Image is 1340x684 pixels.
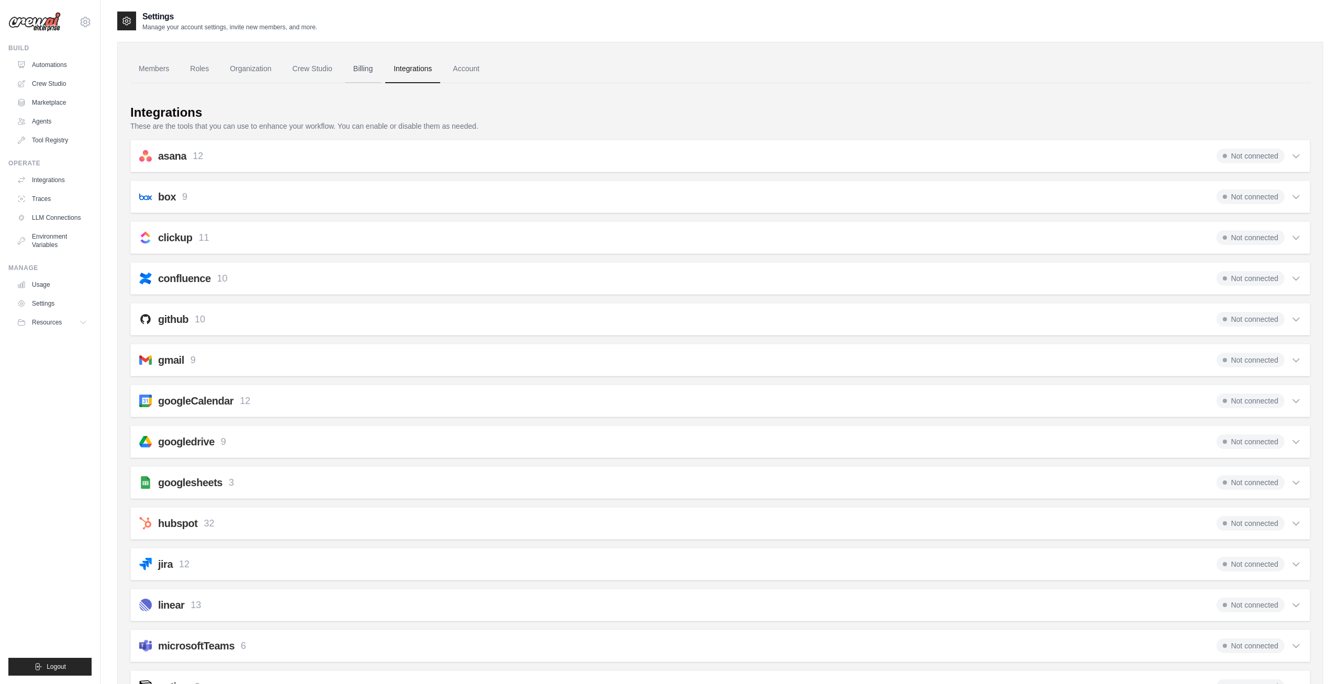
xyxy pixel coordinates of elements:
a: Environment Variables [13,228,92,253]
p: 12 [179,557,189,571]
span: Resources [32,318,62,327]
button: Logout [8,658,92,676]
img: Logo [8,12,61,32]
img: googledrive.svg [139,435,152,448]
a: Integrations [385,55,440,83]
a: Roles [182,55,217,83]
span: Not connected [1216,475,1285,490]
h2: Settings [142,10,317,23]
img: asana.svg [139,150,152,162]
img: box.svg [139,190,152,203]
span: Logout [47,663,66,671]
h2: linear [158,598,184,612]
a: Integrations [13,172,92,188]
img: gmail.svg [139,354,152,366]
img: jira.svg [139,558,152,570]
img: hubspot.svg [139,517,152,530]
span: Not connected [1216,638,1285,653]
p: 9 [191,353,196,367]
a: Account [444,55,488,83]
span: Not connected [1216,230,1285,245]
p: 6 [241,639,246,653]
img: confluence.svg [139,272,152,285]
p: 11 [198,231,209,245]
p: 9 [182,190,187,204]
a: Crew Studio [13,75,92,92]
h2: microsoftTeams [158,638,234,653]
p: 10 [217,272,228,286]
p: 12 [240,394,250,408]
span: Not connected [1216,353,1285,367]
img: microsoftTeams.svg [139,640,152,652]
span: Not connected [1216,557,1285,571]
img: googlesheets.svg [139,476,152,489]
a: Settings [13,295,92,312]
div: Operate [8,159,92,167]
span: Not connected [1216,434,1285,449]
span: Not connected [1216,394,1285,408]
div: Build [8,44,92,52]
p: 3 [229,476,234,490]
img: linear.svg [139,599,152,611]
img: github.svg [139,313,152,326]
h2: github [158,312,188,327]
a: Organization [221,55,280,83]
div: Manage [8,264,92,272]
p: These are the tools that you can use to enhance your workflow. You can enable or disable them as ... [130,121,1310,131]
span: Not connected [1216,149,1285,163]
h2: box [158,189,176,204]
h2: clickup [158,230,192,245]
h2: asana [158,149,186,163]
p: 12 [193,149,203,163]
p: 13 [191,598,201,612]
span: Not connected [1216,516,1285,531]
h2: googlesheets [158,475,222,490]
p: 9 [221,435,226,449]
a: Tool Registry [13,132,92,149]
span: Not connected [1216,312,1285,327]
a: Crew Studio [284,55,341,83]
a: Marketplace [13,94,92,111]
a: Automations [13,57,92,73]
span: Not connected [1216,189,1285,204]
h2: jira [158,557,173,571]
img: clickup.svg [139,231,152,244]
button: Resources [13,314,92,331]
h2: googledrive [158,434,215,449]
a: Members [130,55,177,83]
div: Integrations [130,104,202,121]
img: googleCalendar.svg [139,395,152,407]
p: 10 [195,312,205,327]
h2: googleCalendar [158,394,233,408]
h2: confluence [158,271,211,286]
a: Traces [13,190,92,207]
a: Usage [13,276,92,293]
span: Not connected [1216,271,1285,286]
a: Billing [345,55,381,83]
a: LLM Connections [13,209,92,226]
p: 32 [204,517,214,531]
a: Agents [13,113,92,130]
h2: hubspot [158,516,197,531]
p: Manage your account settings, invite new members, and more. [142,23,317,31]
span: Not connected [1216,598,1285,612]
h2: gmail [158,353,184,367]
